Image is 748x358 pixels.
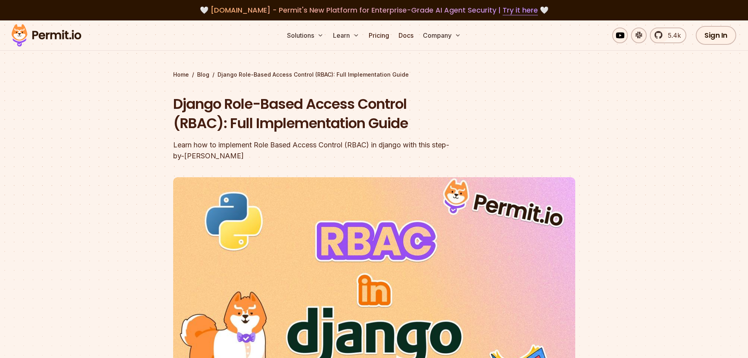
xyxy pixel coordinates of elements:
[420,28,464,43] button: Company
[663,31,681,40] span: 5.4k
[366,28,392,43] a: Pricing
[395,28,417,43] a: Docs
[173,71,575,79] div: / /
[284,28,327,43] button: Solutions
[173,140,475,162] div: Learn how to implement Role Based Access Control (RBAC) in django with this step-by-[PERSON_NAME]
[173,94,475,133] h1: Django Role-Based Access Control (RBAC): Full Implementation Guide
[210,5,538,15] span: [DOMAIN_NAME] - Permit's New Platform for Enterprise-Grade AI Agent Security |
[197,71,209,79] a: Blog
[330,28,362,43] button: Learn
[503,5,538,15] a: Try it here
[696,26,736,45] a: Sign In
[8,22,85,49] img: Permit logo
[650,28,686,43] a: 5.4k
[173,71,189,79] a: Home
[19,5,729,16] div: 🤍 🤍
